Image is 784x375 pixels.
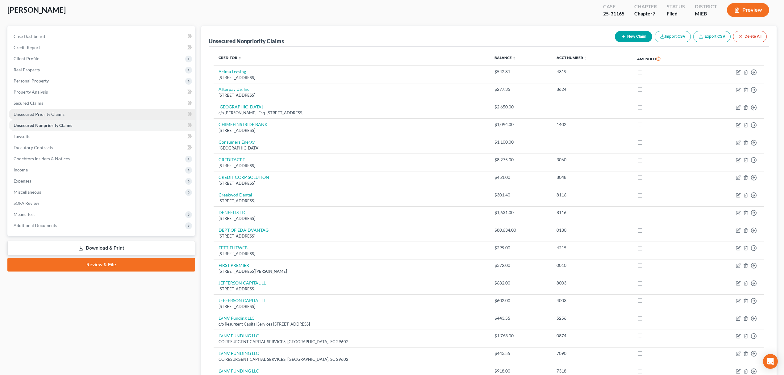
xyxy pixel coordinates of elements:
span: Codebtors Insiders & Notices [14,156,70,161]
div: Chapter [634,3,657,10]
div: $8,275.00 [494,157,547,163]
a: Consumers Energy [219,139,255,145]
div: [STREET_ADDRESS] [219,286,485,292]
span: Miscellaneous [14,189,41,195]
div: $80,634.00 [494,227,547,233]
div: Status [667,3,685,10]
div: [GEOGRAPHIC_DATA] [219,145,485,151]
div: [STREET_ADDRESS] [219,75,485,81]
div: $1,763.00 [494,333,547,339]
a: Case Dashboard [9,31,195,42]
a: SOFA Review [9,198,195,209]
a: LVNV FUNDING LLC [219,351,259,356]
i: unfold_more [238,56,242,60]
div: Unsecured Nonpriority Claims [209,37,284,45]
div: 25-31165 [603,10,624,17]
div: 8116 [557,192,627,198]
span: Expenses [14,178,31,183]
span: Means Test [14,212,35,217]
a: Afterpay US, Inc [219,86,249,92]
div: $918.00 [494,368,547,374]
div: 3060 [557,157,627,163]
span: Real Property [14,67,40,72]
a: LVNV FUNDING LLC [219,333,259,338]
span: Additional Documents [14,223,57,228]
span: Property Analysis [14,89,48,95]
a: DENEFITS LLC [219,210,247,215]
a: Executory Contracts [9,142,195,153]
div: [STREET_ADDRESS] [219,163,485,169]
a: CHIMEFINSTRIDE BANK [219,122,268,127]
a: Creditor unfold_more [219,55,242,60]
a: FIRST PREMIER [219,263,249,268]
div: $2,650.00 [494,104,547,110]
div: 8624 [557,86,627,92]
span: Lawsuits [14,134,30,139]
div: MIEB [695,10,717,17]
a: [GEOGRAPHIC_DATA] [219,104,263,109]
button: Preview [727,3,769,17]
div: $451.00 [494,174,547,180]
div: CO RESURGENT CAPITAL SERVICES, [GEOGRAPHIC_DATA], SC 29602 [219,356,485,362]
a: Balance unfold_more [494,55,516,60]
a: Unsecured Priority Claims [9,109,195,120]
a: Acct Number unfold_more [557,55,587,60]
a: Acima Leasing [219,69,246,74]
div: $682.00 [494,280,547,286]
div: $443.55 [494,350,547,356]
a: LVNV Funding LLC [219,315,255,321]
div: [STREET_ADDRESS] [219,216,485,221]
th: Amended [632,52,699,66]
span: Credit Report [14,45,40,50]
span: Income [14,167,28,172]
div: District [695,3,717,10]
a: Credit Report [9,42,195,53]
a: Creekwod Dental [219,192,252,197]
a: JEFFERSON CAPITAL LL [219,280,266,285]
button: Delete All [733,31,767,42]
span: SOFA Review [14,200,39,206]
span: Executory Contracts [14,145,53,150]
span: Secured Claims [14,100,43,106]
div: 0874 [557,333,627,339]
div: 5256 [557,315,627,321]
div: CO RESURGENT CAPITAL SERVICES, [GEOGRAPHIC_DATA], SC 29602 [219,339,485,345]
a: DEPT OF EDAIDVANTAG [219,227,269,233]
div: $602.00 [494,297,547,304]
div: Case [603,3,624,10]
div: 4215 [557,245,627,251]
div: $1,100.00 [494,139,547,145]
div: [STREET_ADDRESS] [219,92,485,98]
div: 0130 [557,227,627,233]
a: Export CSV [693,31,731,42]
a: LVNV FUNDING LLC [219,368,259,373]
a: Review & File [7,258,195,272]
div: 0010 [557,262,627,268]
div: [STREET_ADDRESS] [219,251,485,257]
span: [PERSON_NAME] [7,5,66,14]
div: 8116 [557,209,627,216]
div: $301.40 [494,192,547,198]
div: 7318 [557,368,627,374]
div: c/o Resurgent Capital Services [STREET_ADDRESS] [219,321,485,327]
a: Lawsuits [9,131,195,142]
a: JEFFERSON CAPITAL LL [219,298,266,303]
div: [STREET_ADDRESS] [219,304,485,310]
div: Open Intercom Messenger [763,354,778,369]
div: 8048 [557,174,627,180]
div: c/o [PERSON_NAME], Esq. [STREET_ADDRESS] [219,110,485,116]
div: [STREET_ADDRESS] [219,180,485,186]
button: New Claim [615,31,652,42]
div: [STREET_ADDRESS] [219,128,485,133]
i: unfold_more [584,56,587,60]
div: [STREET_ADDRESS] [219,198,485,204]
div: 8003 [557,280,627,286]
span: Unsecured Nonpriority Claims [14,123,72,128]
span: Case Dashboard [14,34,45,39]
div: $443.55 [494,315,547,321]
div: 1402 [557,121,627,128]
a: Property Analysis [9,86,195,98]
button: Import CSV [655,31,691,42]
a: Secured Claims [9,98,195,109]
a: CREDIT CORP SOLUTION [219,175,269,180]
